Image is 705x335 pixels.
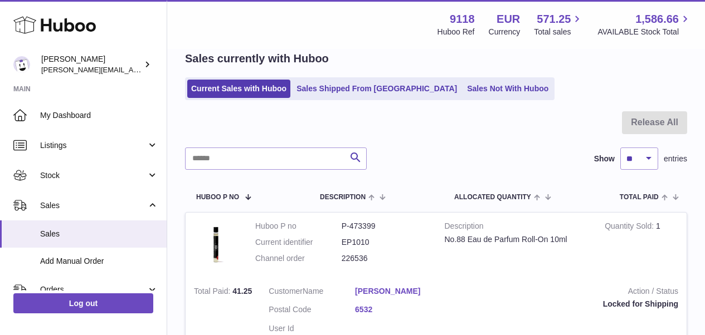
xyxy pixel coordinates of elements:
span: 571.25 [537,12,571,27]
td: 1 [596,213,687,278]
dt: User Id [269,323,355,334]
dt: Huboo P no [255,221,342,231]
div: Currency [489,27,521,37]
a: Current Sales with Huboo [187,80,290,98]
label: Show [594,154,615,164]
span: Stock [40,170,147,181]
strong: Description [445,221,589,234]
dt: Current identifier [255,237,342,248]
span: Add Manual Order [40,256,158,267]
dt: Channel order [255,253,342,264]
span: 41.25 [232,287,252,295]
div: Locked for Shipping [458,299,678,309]
div: [PERSON_NAME] [41,54,142,75]
span: entries [664,154,687,164]
dd: P-473399 [342,221,428,231]
span: 1,586.66 [635,12,679,27]
span: Orders [40,284,147,295]
span: ALLOCATED Quantity [454,194,531,201]
a: Sales Shipped From [GEOGRAPHIC_DATA] [293,80,461,98]
span: [PERSON_NAME][EMAIL_ADDRESS][PERSON_NAME][DOMAIN_NAME] [41,65,283,74]
strong: 9118 [450,12,475,27]
span: Listings [40,140,147,151]
dt: Postal Code [269,304,355,318]
span: My Dashboard [40,110,158,121]
span: Customer [269,287,303,295]
h2: Sales currently with Huboo [185,51,329,66]
div: No.88 Eau de Parfum Roll-On 10ml [445,234,589,245]
strong: EUR [497,12,520,27]
span: AVAILABLE Stock Total [597,27,692,37]
a: Sales Not With Huboo [463,80,552,98]
a: 1,586.66 AVAILABLE Stock Total [597,12,692,37]
strong: Total Paid [194,287,232,298]
dt: Name [269,286,355,299]
span: Sales [40,200,147,211]
span: Description [320,194,366,201]
dd: 226536 [342,253,428,264]
a: Log out [13,293,153,313]
span: Sales [40,229,158,239]
img: No.88_EdP_Roll_on_cut_out_lid_on-scaled.jpg [194,221,239,265]
span: Huboo P no [196,194,239,201]
a: 6532 [355,304,441,315]
span: Total sales [534,27,584,37]
strong: Quantity Sold [605,221,656,233]
dd: EP1010 [342,237,428,248]
img: freddie.sawkins@czechandspeake.com [13,56,30,73]
a: 571.25 Total sales [534,12,584,37]
a: [PERSON_NAME] [355,286,441,297]
div: Huboo Ref [437,27,475,37]
strong: Action / Status [458,286,678,299]
span: Total paid [620,194,659,201]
